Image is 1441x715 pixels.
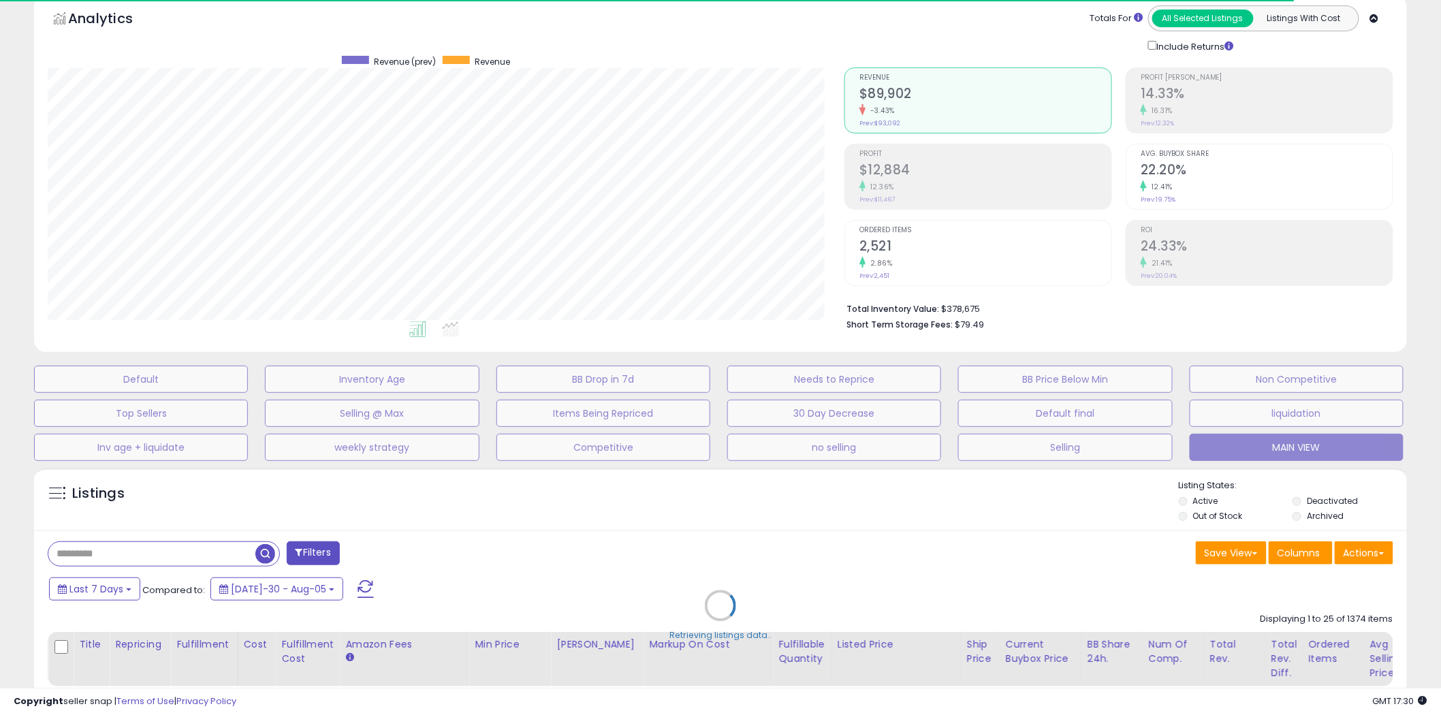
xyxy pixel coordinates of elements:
button: Default [34,366,248,393]
small: Prev: 2,451 [859,272,889,280]
small: -3.43% [866,106,895,116]
b: Total Inventory Value: [846,303,939,315]
button: MAIN VIEW [1190,434,1404,461]
li: $378,675 [846,300,1383,316]
div: Retrieving listings data.. [669,629,772,641]
small: 2.86% [866,258,893,268]
h2: $89,902 [859,86,1111,104]
span: ROI [1141,227,1393,234]
h2: 14.33% [1141,86,1393,104]
small: 12.41% [1147,182,1173,192]
button: Selling @ Max [265,400,479,427]
h2: $12,884 [859,162,1111,180]
strong: Copyright [14,695,63,708]
small: Prev: 20.04% [1141,272,1177,280]
small: Prev: $93,092 [859,119,900,127]
span: Revenue [859,74,1111,82]
small: Prev: $11,467 [859,195,895,204]
span: Profit [859,150,1111,158]
span: $79.49 [955,318,984,331]
span: Avg. Buybox Share [1141,150,1393,158]
small: Prev: 19.75% [1141,195,1175,204]
span: Revenue (prev) [374,56,436,67]
button: no selling [727,434,941,461]
button: BB Drop in 7d [496,366,710,393]
button: Needs to Reprice [727,366,941,393]
h2: 2,521 [859,238,1111,257]
span: Revenue [475,56,510,67]
small: 21.41% [1147,258,1173,268]
button: Default final [958,400,1172,427]
button: 30 Day Decrease [727,400,941,427]
div: Include Returns [1138,38,1250,54]
button: Selling [958,434,1172,461]
small: Prev: 12.32% [1141,119,1174,127]
b: Short Term Storage Fees: [846,319,953,330]
div: Totals For [1090,12,1143,25]
button: All Selected Listings [1152,10,1254,27]
div: seller snap | | [14,695,236,708]
button: weekly strategy [265,434,479,461]
h5: Analytics [68,9,159,31]
h2: 24.33% [1141,238,1393,257]
button: Items Being Repriced [496,400,710,427]
h2: 22.20% [1141,162,1393,180]
small: 12.36% [866,182,894,192]
small: 16.31% [1147,106,1173,116]
button: Competitive [496,434,710,461]
span: Profit [PERSON_NAME] [1141,74,1393,82]
span: Ordered Items [859,227,1111,234]
button: BB Price Below Min [958,366,1172,393]
button: Inv age + liquidate [34,434,248,461]
button: Inventory Age [265,366,479,393]
button: Listings With Cost [1253,10,1355,27]
button: liquidation [1190,400,1404,427]
button: Non Competitive [1190,366,1404,393]
button: Top Sellers [34,400,248,427]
